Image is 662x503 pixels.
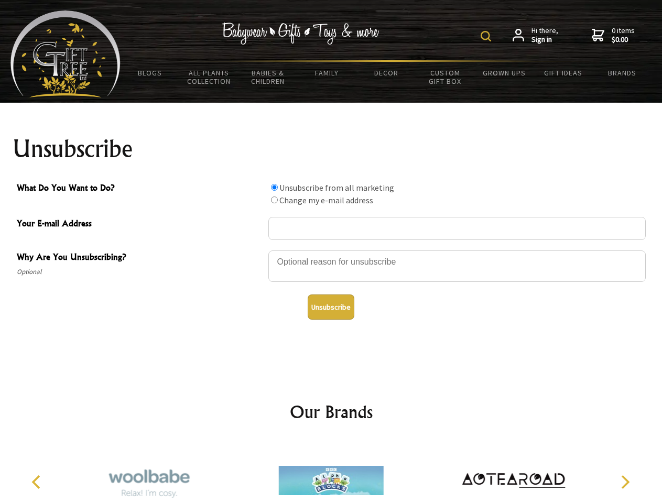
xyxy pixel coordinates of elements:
[531,26,558,45] span: Hi there,
[298,62,357,84] a: Family
[21,399,642,424] h2: Our Brands
[308,294,354,320] button: Unsubscribe
[13,136,650,161] h1: Unsubscribe
[26,471,49,494] button: Previous
[268,250,646,282] textarea: Why Are You Unsubscribing?
[180,62,239,92] a: All Plants Collection
[474,62,534,84] a: Grown Ups
[271,196,278,203] input: What Do You Want to Do?
[534,62,593,84] a: Gift Ideas
[416,62,475,92] a: Custom Gift Box
[121,62,180,84] a: BLOGS
[17,181,263,196] span: What Do You Want to Do?
[612,35,635,45] strong: $0.00
[17,250,263,266] span: Why Are You Unsubscribing?
[222,23,379,45] img: Babywear - Gifts - Toys & more
[593,62,652,84] a: Brands
[10,10,121,97] img: Babyware - Gifts - Toys and more...
[17,217,263,232] span: Your E-mail Address
[279,195,373,205] label: Change my e-mail address
[613,471,636,494] button: Next
[481,31,491,41] img: product search
[592,26,635,45] a: 0 items$0.00
[513,26,558,45] a: Hi there,Sign in
[612,26,635,45] span: 0 items
[356,62,416,84] a: Decor
[531,35,558,45] strong: Sign in
[17,266,263,278] span: Optional
[271,184,278,191] input: What Do You Want to Do?
[279,182,394,193] label: Unsubscribe from all marketing
[238,62,298,92] a: Babies & Children
[268,217,646,240] input: Your E-mail Address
